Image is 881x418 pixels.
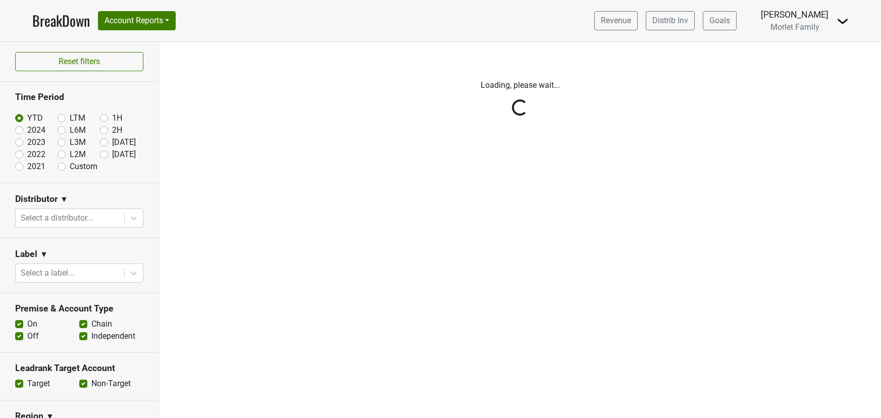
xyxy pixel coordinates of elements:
img: Dropdown Menu [837,15,849,27]
p: Loading, please wait... [240,79,800,91]
a: BreakDown [32,10,90,31]
a: Distrib Inv [646,11,695,30]
span: Morlet Family [770,22,819,32]
button: Account Reports [98,11,176,30]
div: [PERSON_NAME] [761,8,828,21]
a: Revenue [594,11,638,30]
a: Goals [703,11,737,30]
